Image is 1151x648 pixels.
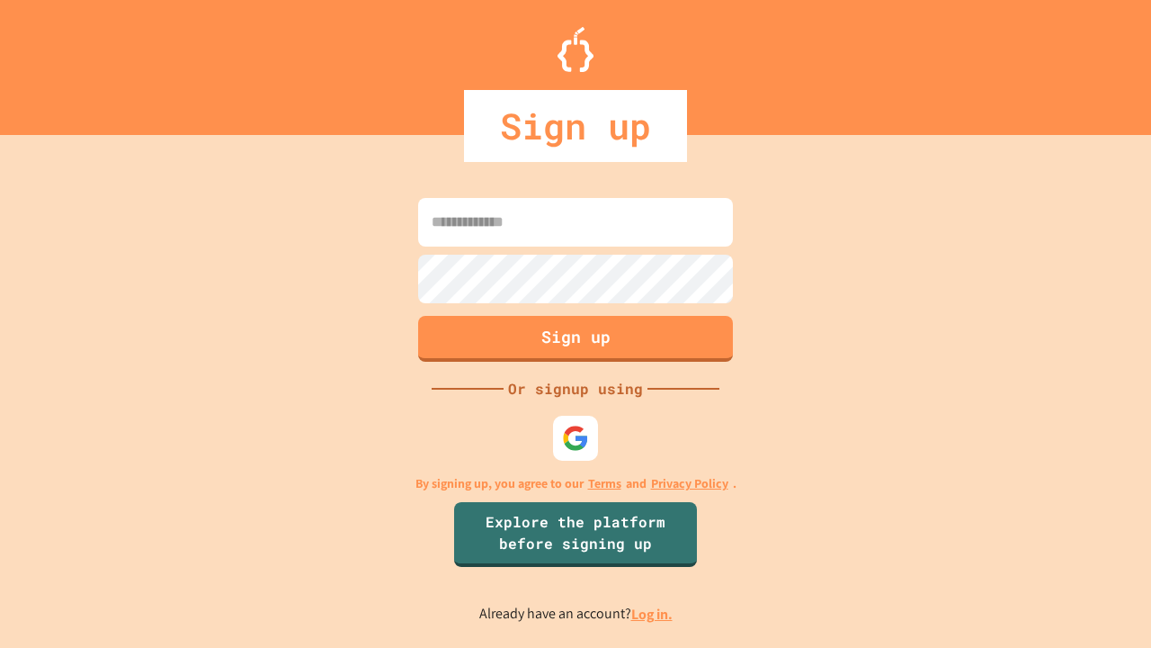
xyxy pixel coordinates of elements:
[415,474,736,493] p: By signing up, you agree to our and .
[588,474,621,493] a: Terms
[504,378,647,400] div: Or signup using
[454,502,697,567] a: Explore the platform before signing up
[631,605,673,624] a: Log in.
[558,27,593,72] img: Logo.svg
[562,425,589,452] img: google-icon.svg
[464,90,687,162] div: Sign up
[479,603,673,625] p: Already have an account?
[1002,498,1133,574] iframe: chat widget
[418,316,733,362] button: Sign up
[1075,576,1133,630] iframe: chat widget
[651,474,728,493] a: Privacy Policy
